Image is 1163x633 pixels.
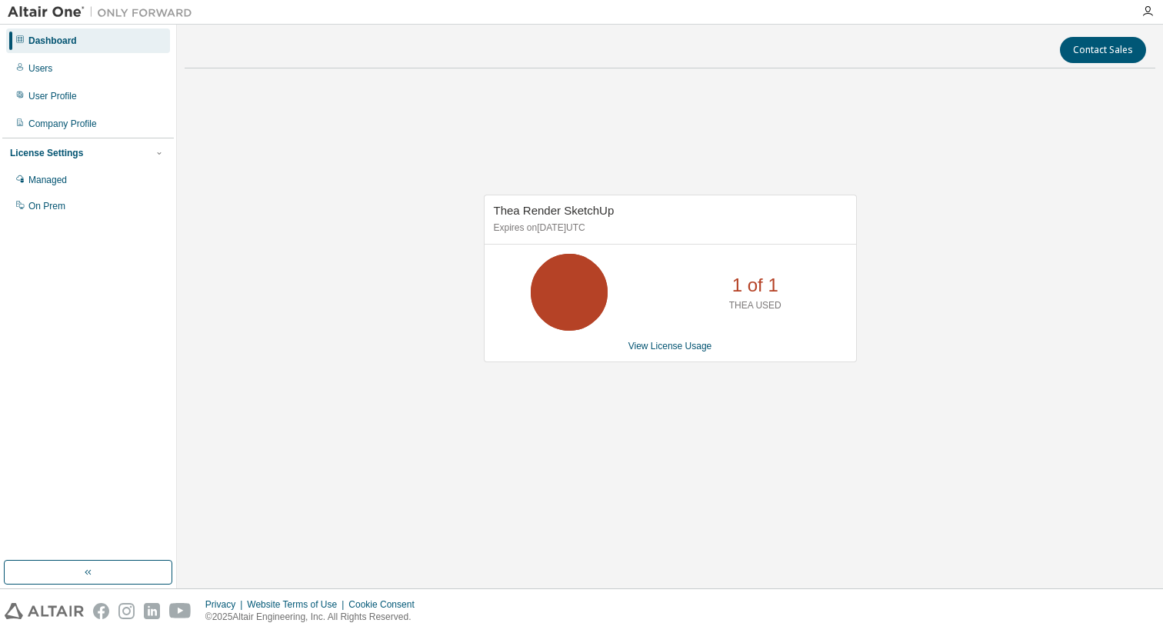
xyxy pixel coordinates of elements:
[5,603,84,619] img: altair_logo.svg
[28,62,52,75] div: Users
[8,5,200,20] img: Altair One
[28,35,77,47] div: Dashboard
[28,200,65,212] div: On Prem
[1060,37,1146,63] button: Contact Sales
[247,598,348,611] div: Website Terms of Use
[169,603,192,619] img: youtube.svg
[729,299,781,312] p: THEA USED
[28,118,97,130] div: Company Profile
[205,598,247,611] div: Privacy
[494,204,615,217] span: Thea Render SketchUp
[205,611,424,624] p: © 2025 Altair Engineering, Inc. All Rights Reserved.
[732,272,778,298] p: 1 of 1
[628,341,712,351] a: View License Usage
[93,603,109,619] img: facebook.svg
[144,603,160,619] img: linkedin.svg
[494,222,843,235] p: Expires on [DATE] UTC
[28,90,77,102] div: User Profile
[118,603,135,619] img: instagram.svg
[10,147,83,159] div: License Settings
[348,598,423,611] div: Cookie Consent
[28,174,67,186] div: Managed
